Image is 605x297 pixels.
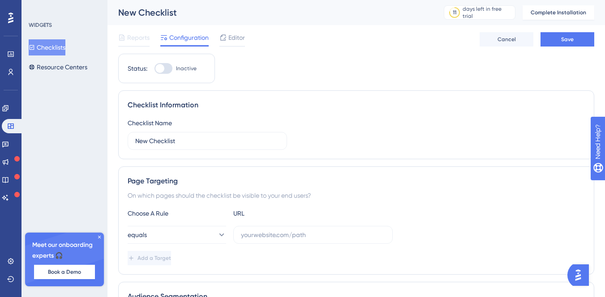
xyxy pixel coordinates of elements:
button: Checklists [29,39,65,55]
span: Book a Demo [48,268,81,276]
div: Choose A Rule [128,208,226,219]
span: Meet our onboarding experts 🎧 [32,240,97,261]
span: equals [128,229,147,240]
span: Reports [127,32,150,43]
span: Editor [228,32,245,43]
button: equals [128,226,226,244]
span: Complete Installation [531,9,586,16]
span: Inactive [176,65,197,72]
input: Type your Checklist name [135,136,279,146]
span: Need Help? [21,2,56,13]
button: Resource Centers [29,59,87,75]
button: Book a Demo [34,265,95,279]
span: Add a Target [137,255,171,262]
button: Cancel [480,32,533,47]
span: Cancel [498,36,516,43]
div: URL [233,208,332,219]
div: 11 [453,9,456,16]
button: Save [541,32,594,47]
div: Status: [128,63,147,74]
iframe: UserGuiding AI Assistant Launcher [567,262,594,289]
input: yourwebsite.com/path [241,230,385,240]
button: Add a Target [128,251,171,265]
span: Save [561,36,574,43]
button: Complete Installation [523,5,594,20]
div: On which pages should the checklist be visible to your end users? [128,190,585,201]
div: WIDGETS [29,21,52,29]
span: Configuration [169,32,209,43]
div: Checklist Name [128,118,172,128]
div: Checklist Information [128,100,585,110]
div: New Checklist [118,6,421,19]
div: days left in free trial [463,5,512,20]
div: Page Targeting [128,176,585,187]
